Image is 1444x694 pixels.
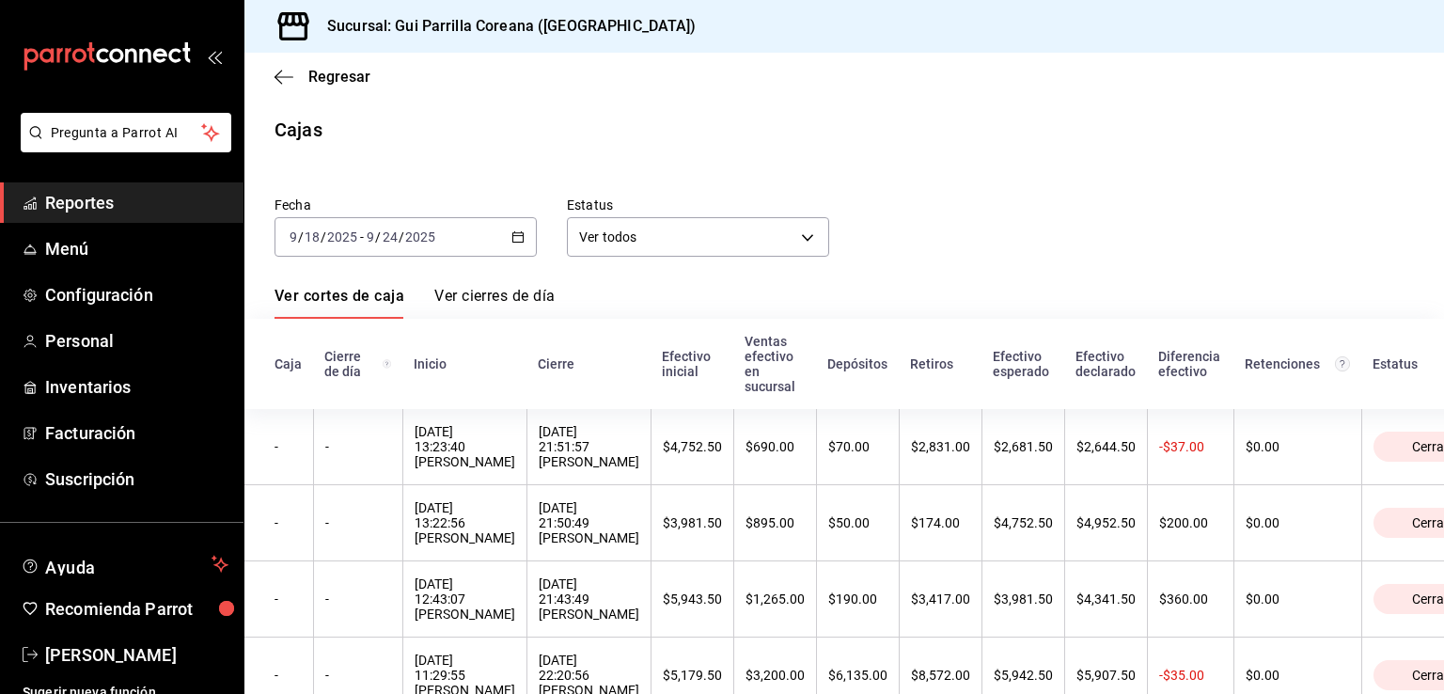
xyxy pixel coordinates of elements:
a: Ver cortes de caja [275,287,404,319]
div: [DATE] 21:51:57 [PERSON_NAME] [539,424,639,469]
div: $4,341.50 [1076,591,1136,607]
div: $3,417.00 [911,591,970,607]
div: $1,265.00 [746,591,805,607]
div: [DATE] 13:23:40 [PERSON_NAME] [415,424,515,469]
div: $4,752.50 [994,515,1053,530]
div: $50.00 [828,515,887,530]
div: - [325,591,391,607]
div: [DATE] 13:22:56 [PERSON_NAME] [415,500,515,545]
span: Recomienda Parrot [45,596,228,622]
div: $690.00 [746,439,805,454]
div: Cierre de día [324,349,391,379]
span: Configuración [45,282,228,308]
div: Retiros [910,356,970,371]
div: Cierre [538,356,639,371]
input: -- [366,229,375,244]
div: $3,981.50 [994,591,1053,607]
div: $5,179.50 [663,668,722,683]
span: Facturación [45,420,228,446]
div: $5,943.50 [663,591,722,607]
h3: Sucursal: Gui Parrilla Coreana ([GEOGRAPHIC_DATA]) [312,15,697,38]
button: Pregunta a Parrot AI [21,113,231,152]
input: -- [289,229,298,244]
input: -- [382,229,399,244]
div: Ventas efectivo en sucursal [745,334,805,394]
div: - [325,439,391,454]
svg: Total de retenciones de propinas registradas [1335,356,1350,371]
div: Inicio [414,356,515,371]
input: ---- [326,229,358,244]
div: $0.00 [1246,515,1350,530]
div: $0.00 [1246,668,1350,683]
div: Caja [275,356,302,371]
div: $2,681.50 [994,439,1053,454]
div: Depósitos [827,356,887,371]
span: / [399,229,404,244]
input: ---- [404,229,436,244]
span: - [360,229,364,244]
div: $200.00 [1159,515,1222,530]
div: - [275,515,302,530]
div: $5,907.50 [1076,668,1136,683]
div: $8,572.00 [911,668,970,683]
span: / [375,229,381,244]
label: Estatus [567,198,829,212]
a: Pregunta a Parrot AI [13,136,231,156]
span: Personal [45,328,228,354]
div: - [325,515,391,530]
div: Efectivo esperado [993,349,1053,379]
div: $895.00 [746,515,805,530]
span: Pregunta a Parrot AI [51,123,202,143]
span: Regresar [308,68,370,86]
div: Efectivo inicial [662,349,722,379]
div: $3,200.00 [746,668,805,683]
a: Ver cierres de día [434,287,555,319]
div: $190.00 [828,591,887,607]
div: $4,752.50 [663,439,722,454]
div: $5,942.50 [994,668,1053,683]
span: / [298,229,304,244]
span: Inventarios [45,374,228,400]
div: $6,135.00 [828,668,887,683]
label: Fecha [275,198,537,212]
div: -$37.00 [1159,439,1222,454]
div: [DATE] 21:43:49 [PERSON_NAME] [539,576,639,622]
div: -$35.00 [1159,668,1222,683]
div: $4,952.50 [1076,515,1136,530]
button: Regresar [275,68,370,86]
div: Cajas [275,116,322,144]
span: Reportes [45,190,228,215]
div: - [275,591,302,607]
div: $2,831.00 [911,439,970,454]
span: [PERSON_NAME] [45,642,228,668]
button: open_drawer_menu [207,49,222,64]
div: - [325,668,391,683]
div: Retenciones [1245,356,1350,371]
div: $70.00 [828,439,887,454]
div: [DATE] 21:50:49 [PERSON_NAME] [539,500,639,545]
div: $3,981.50 [663,515,722,530]
div: $2,644.50 [1076,439,1136,454]
span: Ayuda [45,553,204,576]
input: -- [304,229,321,244]
div: navigation tabs [275,287,555,319]
div: $0.00 [1246,439,1350,454]
div: [DATE] 12:43:07 [PERSON_NAME] [415,576,515,622]
span: Menú [45,236,228,261]
div: Ver todos [567,217,829,257]
div: $360.00 [1159,591,1222,607]
div: $174.00 [911,515,970,530]
span: / [321,229,326,244]
div: - [275,439,302,454]
div: Diferencia efectivo [1158,349,1222,379]
div: Efectivo declarado [1075,349,1136,379]
span: Suscripción [45,466,228,492]
svg: El número de cierre de día es consecutivo y consolida todos los cortes de caja previos en un únic... [383,356,391,371]
div: - [275,668,302,683]
div: $0.00 [1246,591,1350,607]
